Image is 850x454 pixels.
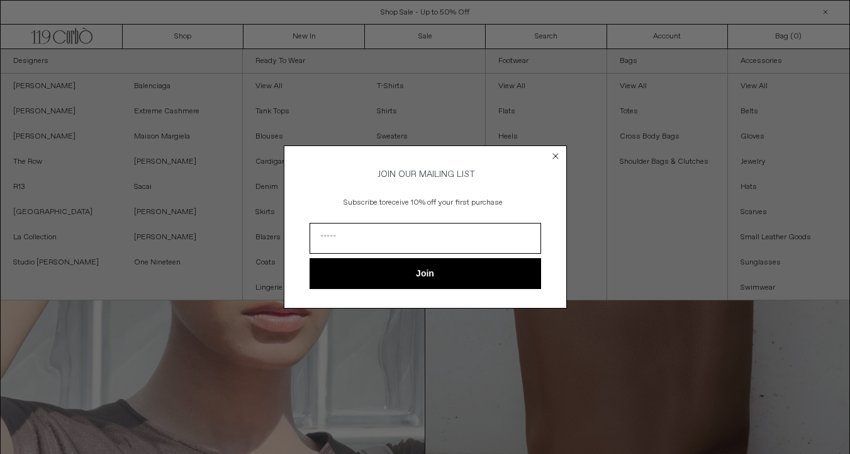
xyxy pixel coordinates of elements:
span: receive 10% off your first purchase [386,198,503,208]
span: JOIN OUR MAILING LIST [376,169,475,180]
input: Email [310,223,541,254]
button: Join [310,258,541,289]
span: Subscribe to [344,198,386,208]
button: Close dialog [549,150,562,162]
